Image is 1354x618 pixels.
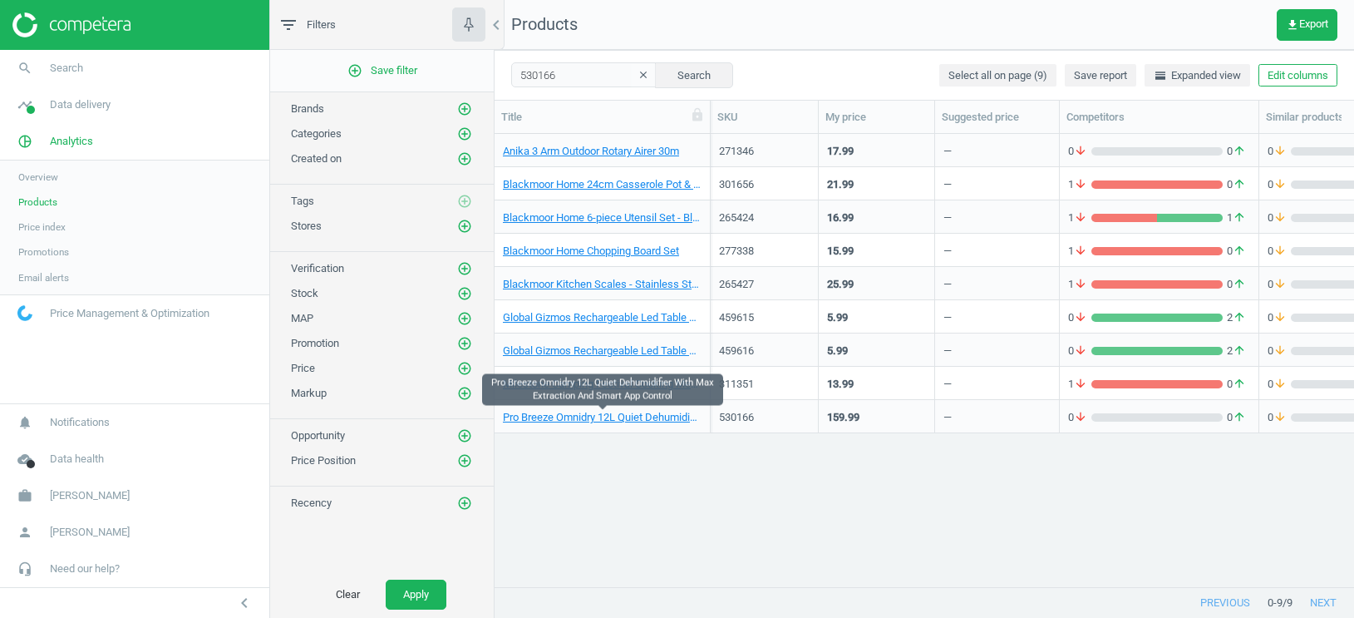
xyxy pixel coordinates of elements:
[456,360,473,377] button: add_circle_outline
[457,453,472,468] i: add_circle_outline
[1286,18,1299,32] i: get_app
[50,415,110,430] span: Notifications
[1268,596,1283,611] span: 0 - 9
[719,344,810,358] div: 459616
[456,285,473,302] button: add_circle_outline
[719,177,810,192] div: 301656
[9,89,41,121] i: timeline
[1223,144,1250,159] span: 0
[234,593,254,613] i: chevron_left
[1068,344,1091,358] span: 0
[270,54,494,87] button: add_circle_outlineSave filter
[1223,310,1250,325] span: 2
[719,244,810,259] div: 277338
[1273,177,1287,192] i: arrow_downward
[291,429,345,442] span: Opportunity
[1268,377,1291,392] span: 0
[1154,69,1167,82] i: horizontal_split
[1273,144,1287,159] i: arrow_downward
[1233,210,1246,225] i: arrow_upward
[943,310,952,331] div: —
[457,336,472,351] i: add_circle_outline
[1068,210,1091,225] span: 1
[503,244,679,259] a: Blackmoor Home Chopping Board Set
[456,126,473,142] button: add_circle_outline
[1223,210,1250,225] span: 1
[50,525,130,540] span: [PERSON_NAME]
[1233,344,1246,358] i: arrow_upward
[1074,377,1087,392] i: arrow_downward
[1273,344,1287,358] i: arrow_downward
[503,210,702,225] a: Blackmoor Home 6-piece Utensil Set - Black
[9,480,41,512] i: work
[1268,177,1291,192] span: 0
[224,592,265,614] button: chevron_left
[18,220,66,234] span: Price index
[827,344,848,358] div: 5.99
[486,15,506,35] i: chevron_left
[457,386,472,401] i: add_circle_outline
[1268,244,1291,259] span: 0
[827,410,859,425] div: 159.99
[719,210,810,225] div: 265424
[50,452,104,467] span: Data health
[827,177,854,192] div: 21.99
[943,377,952,398] div: —
[1223,244,1250,259] span: 0
[1074,410,1087,425] i: arrow_downward
[939,64,1056,87] button: Select all on page (9)
[291,497,332,509] span: Recency
[457,151,472,166] i: add_circle_outline
[1154,68,1241,83] span: Expanded view
[1068,177,1091,192] span: 1
[291,312,313,324] span: MAP
[1233,144,1246,159] i: arrow_upward
[12,12,130,37] img: ajHJNr6hYgQAAAAASUVORK5CYII=
[291,454,356,467] span: Price Position
[1277,9,1337,41] button: get_appExport
[1268,277,1291,292] span: 0
[50,488,130,503] span: [PERSON_NAME]
[719,410,810,425] div: 530166
[456,385,473,402] button: add_circle_outline
[18,171,58,184] span: Overview
[1145,64,1250,87] button: horizontal_splitExpanded view
[318,580,377,610] button: Clear
[291,127,342,140] span: Categories
[9,126,41,157] i: pie_chart_outlined
[827,377,854,392] div: 13.99
[1233,244,1246,259] i: arrow_upward
[943,344,952,364] div: —
[50,306,209,321] span: Price Management & Optimization
[17,305,32,321] img: wGWNvw8QSZomAAAAABJRU5ErkJggg==
[1074,344,1087,358] i: arrow_downward
[943,177,952,198] div: —
[9,407,41,438] i: notifications
[457,286,472,301] i: add_circle_outline
[456,335,473,352] button: add_circle_outline
[827,210,854,225] div: 16.99
[291,102,324,115] span: Brands
[1283,596,1292,611] span: / 9
[1066,110,1252,125] div: Competitors
[50,134,93,149] span: Analytics
[1074,310,1087,325] i: arrow_downward
[1223,177,1250,192] span: 0
[291,287,318,299] span: Stock
[1068,244,1091,259] span: 1
[456,495,473,512] button: add_circle_outline
[1233,177,1246,192] i: arrow_upward
[943,277,952,298] div: —
[638,69,649,81] i: clear
[503,410,702,425] a: Pro Breeze Omnidry 12L Quiet Dehumidifier With Max Extraction And Smart App Control
[827,244,854,259] div: 15.99
[9,553,41,585] i: headset_mic
[457,126,472,141] i: add_circle_outline
[1233,410,1246,425] i: arrow_upward
[50,561,120,576] span: Need our help?
[827,310,848,325] div: 5.99
[827,144,854,159] div: 17.99
[1074,210,1087,225] i: arrow_downward
[456,260,473,277] button: add_circle_outline
[1273,244,1287,259] i: arrow_downward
